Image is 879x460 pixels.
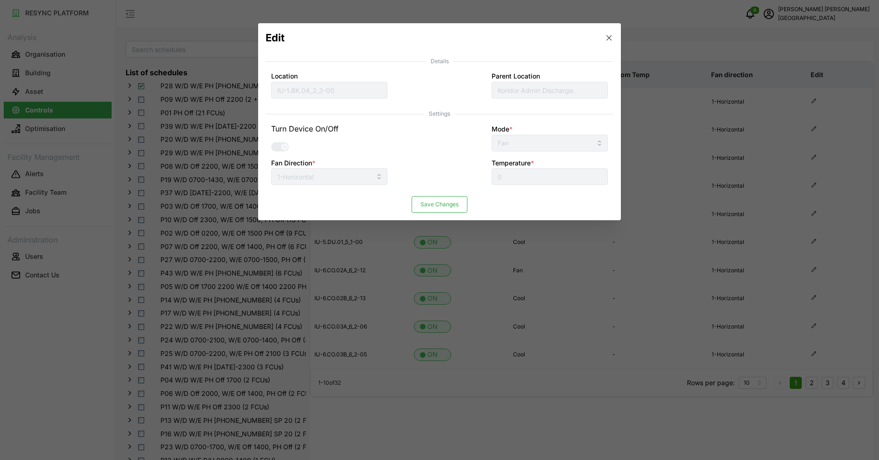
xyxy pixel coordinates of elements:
label: Fan Direction [271,158,315,168]
span: Details [266,57,613,66]
label: Mode [492,124,513,134]
label: Temperature [492,158,534,168]
button: Save Changes [412,196,467,213]
span: Settings [266,110,613,118]
h3: Edit [266,31,285,45]
input: Enter temperature [492,168,608,185]
label: Location [271,71,298,81]
span: Save Changes [420,197,459,212]
label: Parent Location [492,71,540,81]
p: Turn Device On/Off [271,123,387,134]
